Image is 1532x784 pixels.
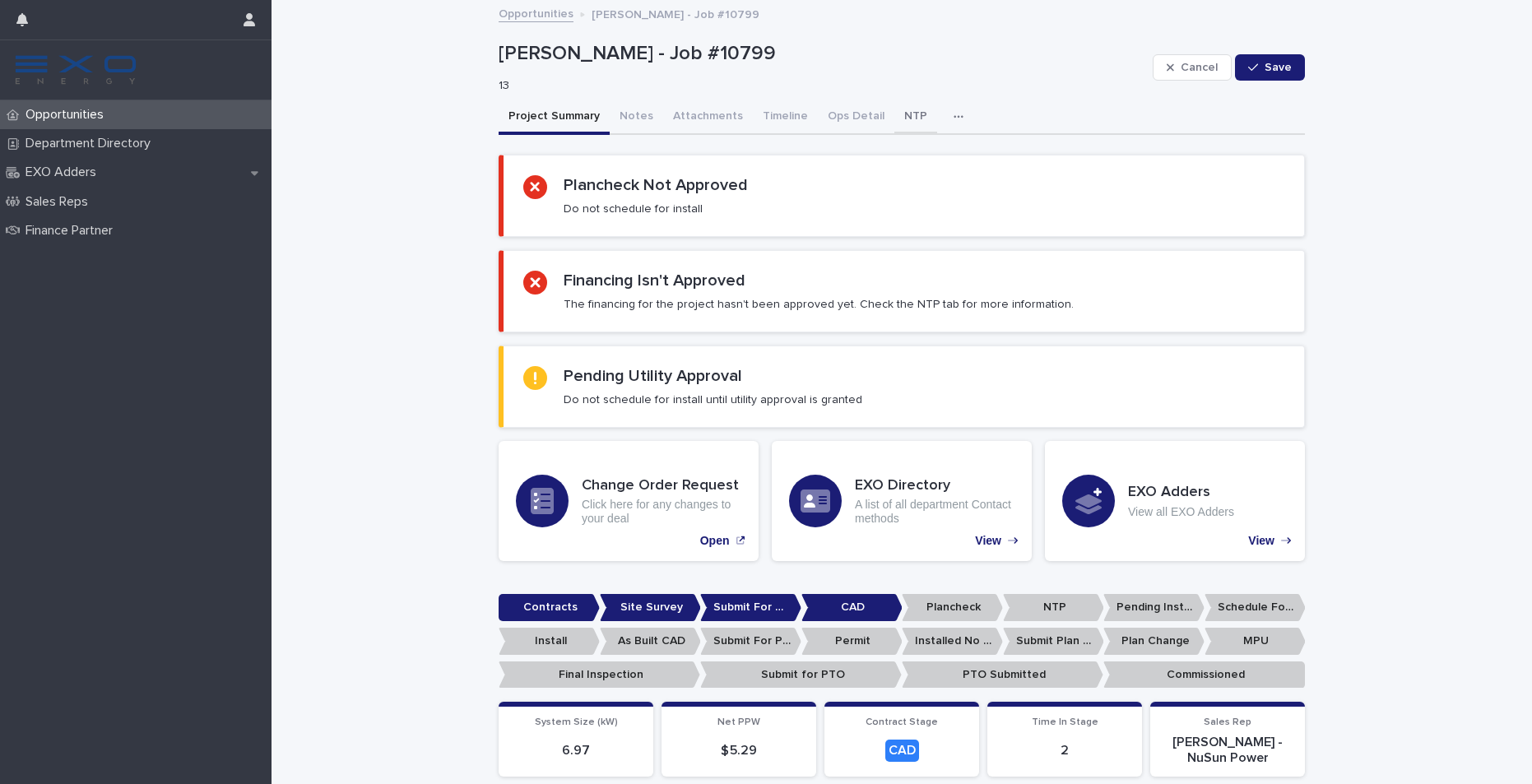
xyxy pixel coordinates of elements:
[671,743,806,758] p: $ 5.29
[499,3,573,22] a: Opportunities
[894,100,937,135] button: NTP
[564,271,745,290] h2: Financing Isn't Approved
[499,79,1140,93] p: 13
[1128,484,1234,502] h3: EXO Adders
[1205,628,1306,655] p: MPU
[801,628,903,655] p: Permit
[19,107,117,123] p: Opportunities
[855,498,1014,526] p: A list of all department Contact methods
[1045,441,1305,561] a: View
[1160,735,1295,766] p: [PERSON_NAME] - NuSun Power
[818,100,894,135] button: Ops Detail
[582,498,741,526] p: Click here for any changes to your deal
[19,223,126,239] p: Finance Partner
[564,366,742,386] h2: Pending Utility Approval
[499,100,610,135] button: Project Summary
[1248,534,1274,548] p: View
[1103,661,1305,689] p: Commissioned
[535,717,618,727] span: System Size (kW)
[564,202,703,216] p: Do not schedule for install
[1153,54,1232,81] button: Cancel
[1032,717,1098,727] span: Time In Stage
[1003,628,1104,655] p: Submit Plan Change
[902,594,1003,621] p: Plancheck
[610,100,663,135] button: Notes
[997,743,1132,758] p: 2
[13,53,138,86] img: FKS5r6ZBThi8E5hshIGi
[866,717,938,727] span: Contract Stage
[19,194,101,210] p: Sales Reps
[1181,62,1218,73] span: Cancel
[1205,594,1306,621] p: Schedule For Install
[592,4,759,22] p: [PERSON_NAME] - Job #10799
[582,477,741,495] h3: Change Order Request
[885,740,919,762] div: CAD
[700,534,730,548] p: Open
[499,628,600,655] p: Install
[700,628,801,655] p: Submit For Permit
[1003,594,1104,621] p: NTP
[663,100,753,135] button: Attachments
[19,165,109,180] p: EXO Adders
[499,661,700,689] p: Final Inspection
[753,100,818,135] button: Timeline
[600,594,701,621] p: Site Survey
[1128,505,1234,519] p: View all EXO Adders
[902,661,1103,689] p: PTO Submitted
[499,594,600,621] p: Contracts
[508,743,643,758] p: 6.97
[1235,54,1305,81] button: Save
[19,136,164,151] p: Department Directory
[772,441,1032,561] a: View
[1103,628,1205,655] p: Plan Change
[717,717,760,727] span: Net PPW
[1103,594,1205,621] p: Pending Install Task
[564,297,1074,312] p: The financing for the project hasn't been approved yet. Check the NTP tab for more information.
[700,661,902,689] p: Submit for PTO
[855,477,1014,495] h3: EXO Directory
[975,534,1001,548] p: View
[564,392,862,407] p: Do not schedule for install until utility approval is granted
[1265,62,1292,73] span: Save
[700,594,801,621] p: Submit For CAD
[801,594,903,621] p: CAD
[499,441,759,561] a: Open
[600,628,701,655] p: As Built CAD
[564,175,748,195] h2: Plancheck Not Approved
[499,42,1146,66] p: [PERSON_NAME] - Job #10799
[1204,717,1251,727] span: Sales Rep
[902,628,1003,655] p: Installed No Permit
